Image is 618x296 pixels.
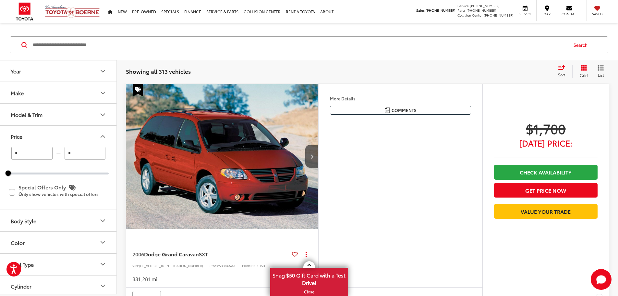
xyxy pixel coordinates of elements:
svg: Start Chat [591,269,612,290]
span: Map [540,12,554,16]
div: Color [11,239,25,246]
span: Sales [416,8,425,13]
button: Body StyleBody Style [0,210,117,231]
span: Saved [590,12,604,16]
img: Vic Vaughan Toyota of Boerne [45,5,100,18]
button: Grid View [572,65,593,78]
div: Body Style [99,217,107,225]
button: YearYear [0,60,117,82]
span: Service [518,12,532,16]
img: Comments [385,108,390,113]
span: Service [457,3,469,8]
div: Model & Trim [99,111,107,119]
div: Cylinder [11,283,31,289]
div: Price [99,133,107,140]
button: Get Price Now [494,183,598,198]
div: Make [11,90,24,96]
a: Check Availability [494,165,598,179]
span: — [55,151,63,156]
span: 2006 [132,250,144,258]
span: [PHONE_NUMBER] [484,13,514,18]
h4: More Details [330,96,471,101]
span: Contact [562,12,577,16]
label: Special Offers Only [9,182,108,203]
div: Year [11,68,21,74]
span: [DATE] Price: [494,140,598,146]
span: Grid [580,72,588,78]
span: SXT [199,250,208,258]
button: MakeMake [0,82,117,103]
span: Model: [242,263,253,268]
span: VIN: [132,263,139,268]
span: Snag $50 Gift Card with a Test Drive! [271,268,347,288]
span: dropdown dots [306,251,307,257]
div: Year [99,67,107,75]
span: Parts [457,8,466,13]
button: List View [593,65,609,78]
span: [PHONE_NUMBER] [470,3,500,8]
input: Search by Make, Model, or Keyword [32,37,567,53]
button: Select sort value [555,65,572,78]
input: maximum Buy price [65,147,106,160]
span: Sort [558,72,565,77]
button: Actions [300,248,312,260]
span: $1,700 [494,120,598,136]
div: Model & Trim [11,111,42,118]
span: List [598,72,604,78]
span: Collision Center [457,13,483,18]
span: Special [133,84,143,96]
span: 53384AAA [219,263,236,268]
input: minimum Buy price [11,147,53,160]
div: 331,281 mi [132,275,157,283]
button: Comments [330,106,471,115]
span: Comments [392,107,417,113]
div: Fuel Type [99,260,107,268]
img: 2006 Dodge Grand Caravan SXT [126,84,319,229]
span: [PHONE_NUMBER] [426,8,455,13]
div: Fuel Type [11,261,34,267]
div: Cylinder [99,282,107,290]
span: [US_VEHICLE_IDENTIFICATION_NUMBER] [139,263,203,268]
span: Dodge Grand Caravan [144,250,199,258]
div: Make [99,89,107,97]
button: Model & TrimModel & Trim [0,104,117,125]
div: Body Style [11,218,36,224]
p: Only show vehicles with special offers [18,192,108,197]
button: Fuel TypeFuel Type [0,254,117,275]
span: Showing all 313 vehicles [126,67,191,75]
a: Value Your Trade [494,204,598,219]
button: ColorColor [0,232,117,253]
button: PricePrice [0,126,117,147]
a: 2006 Dodge Grand Caravan SXT2006 Dodge Grand Caravan SXT2006 Dodge Grand Caravan SXT2006 Dodge Gr... [126,84,319,229]
button: Next image [305,145,318,168]
div: Color [99,238,107,246]
button: Toggle Chat Window [591,269,612,290]
span: [PHONE_NUMBER] [467,8,496,13]
a: 2006Dodge Grand CaravanSXT [132,251,289,258]
div: 2006 Dodge Grand Caravan SXT 0 [126,84,319,229]
span: RSKH53 [253,263,265,268]
div: Price [11,133,22,139]
span: Stock: [210,263,219,268]
button: Search [567,37,597,53]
